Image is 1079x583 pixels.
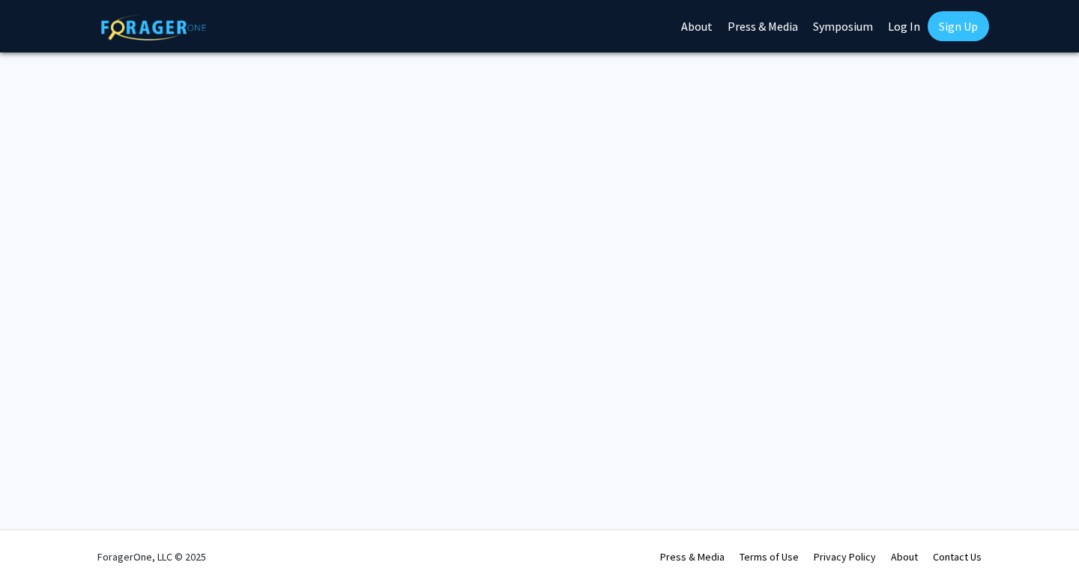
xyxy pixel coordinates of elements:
a: Press & Media [660,550,725,564]
a: Privacy Policy [814,550,876,564]
a: Contact Us [933,550,982,564]
a: Sign Up [928,11,989,41]
img: ForagerOne Logo [101,14,206,40]
div: ForagerOne, LLC © 2025 [97,531,206,583]
a: About [891,550,918,564]
a: Terms of Use [740,550,799,564]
